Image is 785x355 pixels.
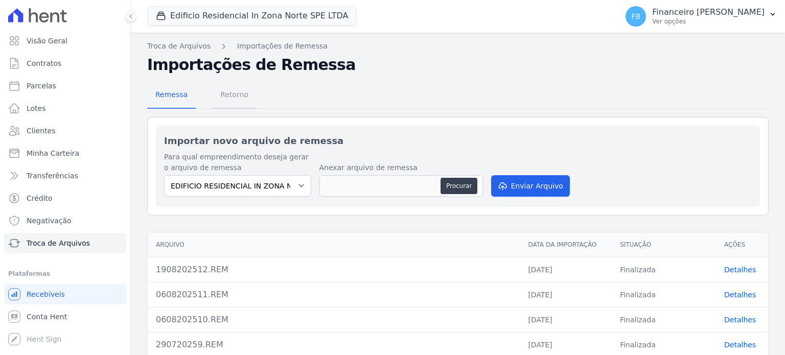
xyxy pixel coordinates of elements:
[8,268,122,280] div: Plataformas
[612,307,716,332] td: Finalizada
[147,56,769,74] h2: Importações de Remessa
[4,53,126,74] a: Contratos
[441,178,477,194] button: Procurar
[27,289,65,299] span: Recebíveis
[724,316,756,324] a: Detalhes
[652,7,765,17] p: Financeiro [PERSON_NAME]
[214,84,255,105] span: Retorno
[4,306,126,327] a: Conta Hent
[156,289,512,301] div: 0608202511.REM
[27,103,46,113] span: Lotes
[147,82,196,109] a: Remessa
[612,282,716,307] td: Finalizada
[27,216,72,226] span: Negativação
[156,264,512,276] div: 1908202512.REM
[724,266,756,274] a: Detalhes
[319,162,483,173] label: Anexar arquivo de remessa
[27,36,67,46] span: Visão Geral
[27,58,61,68] span: Contratos
[164,134,752,148] h2: Importar novo arquivo de remessa
[520,257,612,282] td: [DATE]
[724,341,756,349] a: Detalhes
[4,76,126,96] a: Parcelas
[27,312,67,322] span: Conta Hent
[147,41,211,52] a: Troca de Arquivos
[27,238,90,248] span: Troca de Arquivos
[27,126,55,136] span: Clientes
[148,232,520,257] th: Arquivo
[237,41,328,52] a: Importações de Remessa
[652,17,765,26] p: Ver opções
[27,193,53,203] span: Crédito
[617,2,785,31] button: FB Financeiro [PERSON_NAME] Ver opções
[520,307,612,332] td: [DATE]
[520,282,612,307] td: [DATE]
[520,232,612,257] th: Data da Importação
[4,210,126,231] a: Negativação
[4,188,126,208] a: Crédito
[27,148,79,158] span: Minha Carteira
[4,284,126,304] a: Recebíveis
[156,314,512,326] div: 0608202510.REM
[4,143,126,163] a: Minha Carteira
[4,31,126,51] a: Visão Geral
[164,152,311,173] label: Para qual empreendimento deseja gerar o arquivo de remessa
[612,232,716,257] th: Situação
[27,171,78,181] span: Transferências
[149,84,194,105] span: Remessa
[27,81,56,91] span: Parcelas
[147,6,357,26] button: Edificio Residencial In Zona Norte SPE LTDA
[4,98,126,119] a: Lotes
[4,233,126,253] a: Troca de Arquivos
[4,165,126,186] a: Transferências
[4,121,126,141] a: Clientes
[212,82,257,109] a: Retorno
[631,13,640,20] span: FB
[491,175,570,197] button: Enviar Arquivo
[724,291,756,299] a: Detalhes
[716,232,768,257] th: Ações
[156,339,512,351] div: 290720259.REM
[612,257,716,282] td: Finalizada
[147,41,769,52] nav: Breadcrumb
